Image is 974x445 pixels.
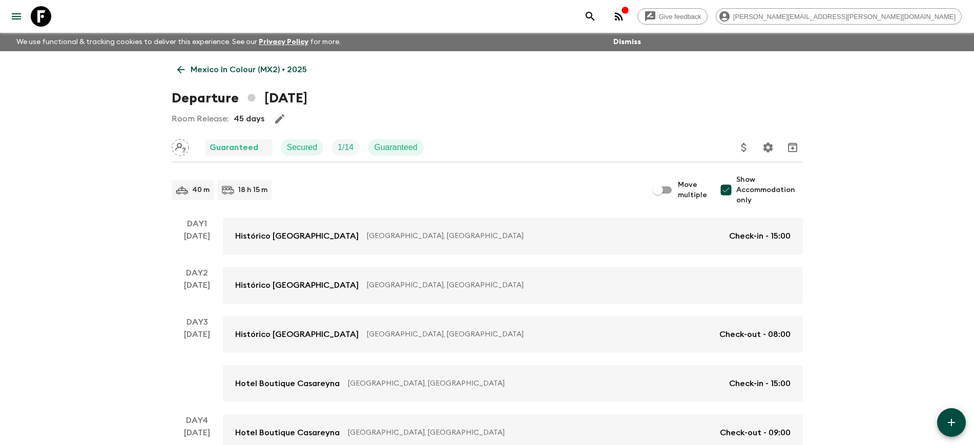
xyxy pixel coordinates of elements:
button: Settings [758,137,778,158]
p: 18 h 15 m [238,185,267,195]
p: 45 days [234,113,264,125]
span: Give feedback [653,13,707,20]
a: Privacy Policy [259,38,308,46]
h1: Departure [DATE] [172,88,307,109]
p: We use functional & tracking cookies to deliver this experience. See our for more. [12,33,345,51]
p: Hotel Boutique Casareyna [235,427,340,439]
p: 1 / 14 [338,141,354,154]
p: Day 1 [172,218,223,230]
p: Histórico [GEOGRAPHIC_DATA] [235,279,359,291]
a: Mexico In Colour (MX2) • 2025 [172,59,313,80]
p: [GEOGRAPHIC_DATA], [GEOGRAPHIC_DATA] [367,329,711,340]
p: Check-in - 15:00 [729,377,791,390]
div: [PERSON_NAME][EMAIL_ADDRESS][PERSON_NAME][DOMAIN_NAME] [716,8,962,25]
button: Update Price, Early Bird Discount and Costs [734,137,754,158]
button: Archive (Completed, Cancelled or Unsynced Departures only) [782,137,803,158]
p: Room Release: [172,113,229,125]
p: Histórico [GEOGRAPHIC_DATA] [235,328,359,341]
button: Dismiss [611,35,644,49]
div: [DATE] [184,279,210,304]
p: Check-out - 08:00 [719,328,791,341]
p: Histórico [GEOGRAPHIC_DATA] [235,230,359,242]
p: 40 m [192,185,210,195]
p: Day 2 [172,267,223,279]
p: Check-out - 09:00 [720,427,791,439]
a: Histórico [GEOGRAPHIC_DATA][GEOGRAPHIC_DATA], [GEOGRAPHIC_DATA] [223,267,803,304]
div: Trip Fill [331,139,360,156]
p: Guaranteed [210,141,258,154]
a: Histórico [GEOGRAPHIC_DATA][GEOGRAPHIC_DATA], [GEOGRAPHIC_DATA]Check-in - 15:00 [223,218,803,255]
p: [GEOGRAPHIC_DATA], [GEOGRAPHIC_DATA] [348,378,721,389]
p: [GEOGRAPHIC_DATA], [GEOGRAPHIC_DATA] [367,231,721,241]
p: [GEOGRAPHIC_DATA], [GEOGRAPHIC_DATA] [348,428,712,438]
a: Hotel Boutique Casareyna[GEOGRAPHIC_DATA], [GEOGRAPHIC_DATA]Check-in - 15:00 [223,365,803,402]
p: Secured [287,141,318,154]
span: Show Accommodation only [736,175,803,205]
span: [PERSON_NAME][EMAIL_ADDRESS][PERSON_NAME][DOMAIN_NAME] [728,13,961,20]
p: Day 4 [172,414,223,427]
p: Guaranteed [374,141,418,154]
span: Assign pack leader [172,142,189,150]
p: Day 3 [172,316,223,328]
button: menu [6,6,27,27]
p: [GEOGRAPHIC_DATA], [GEOGRAPHIC_DATA] [367,280,782,290]
p: Hotel Boutique Casareyna [235,377,340,390]
p: Mexico In Colour (MX2) • 2025 [191,63,307,76]
span: Move multiple [678,180,708,200]
div: [DATE] [184,328,210,402]
a: Give feedback [637,8,708,25]
div: [DATE] [184,230,210,255]
div: Secured [281,139,324,156]
button: search adventures [580,6,600,27]
a: Histórico [GEOGRAPHIC_DATA][GEOGRAPHIC_DATA], [GEOGRAPHIC_DATA]Check-out - 08:00 [223,316,803,353]
p: Check-in - 15:00 [729,230,791,242]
